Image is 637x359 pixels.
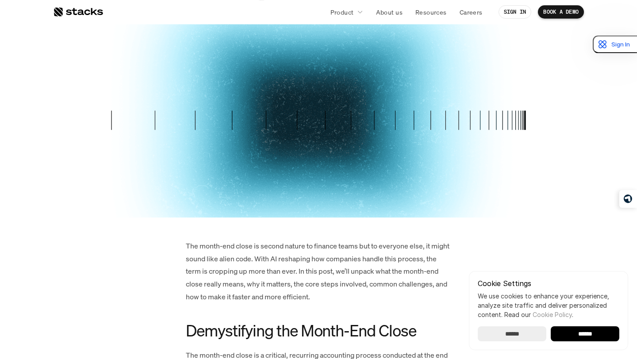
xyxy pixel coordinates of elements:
span: Read our . [504,311,573,318]
p: SIGN IN [504,9,526,15]
a: About us [371,4,408,20]
a: SIGN IN [499,5,532,19]
a: Careers [454,4,488,20]
h3: Demystifying the Month-End Close [186,321,451,340]
p: About us [376,8,403,17]
a: Cookie Policy [533,311,572,318]
p: Resources [415,8,447,17]
p: The month-end close is second nature to finance teams but to everyone else, it might sound like a... [186,240,451,303]
p: Careers [460,8,483,17]
a: Privacy Policy [104,168,143,175]
p: Product [330,8,354,17]
a: BOOK A DEMO [538,5,584,19]
a: Resources [410,4,452,20]
p: We use cookies to enhance your experience, analyze site traffic and deliver personalized content. [478,291,619,319]
p: BOOK A DEMO [543,9,579,15]
p: Cookie Settings [478,280,619,287]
